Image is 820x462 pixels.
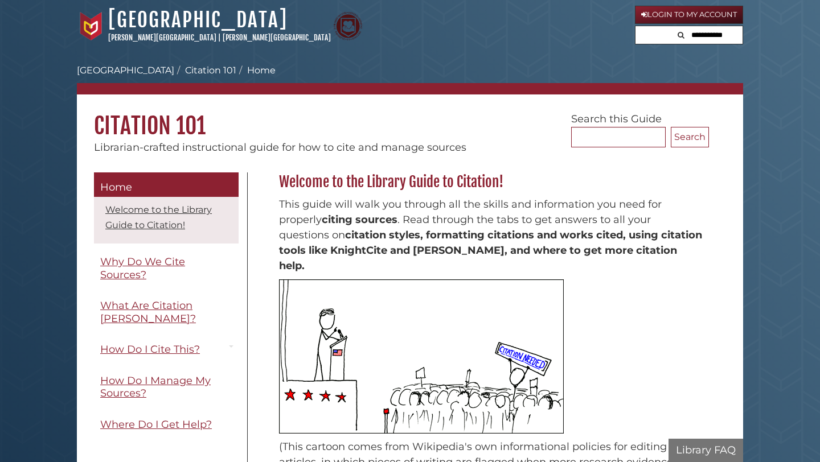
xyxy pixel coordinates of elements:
button: Search [674,26,688,42]
span: What Are Citation [PERSON_NAME]? [100,299,196,325]
a: [PERSON_NAME][GEOGRAPHIC_DATA] [108,33,216,42]
a: [PERSON_NAME][GEOGRAPHIC_DATA] [223,33,331,42]
a: Where Do I Get Help? [94,412,239,438]
strong: citing sources [322,213,397,226]
button: Library FAQ [669,439,743,462]
span: Home [100,181,132,193]
li: Home [236,64,276,77]
a: Citation 101 [185,65,236,76]
span: Where Do I Get Help? [100,418,212,431]
a: Welcome to the Library Guide to Citation! [105,204,212,230]
a: How Do I Manage My Sources? [94,368,239,406]
span: | [218,33,221,42]
a: Home [94,172,239,197]
span: Why Do We Cite Sources? [100,255,185,281]
a: What Are Citation [PERSON_NAME]? [94,293,239,331]
button: Search [671,127,709,147]
img: Calvin University [77,12,105,40]
a: Why Do We Cite Sources? [94,249,239,287]
i: Search [678,31,684,39]
span: Librarian-crafted instructional guide for how to cite and manage sources [94,141,466,154]
h2: Welcome to the Library Guide to Citation! [273,173,709,191]
a: [GEOGRAPHIC_DATA] [77,65,174,76]
span: How Do I Cite This? [100,343,200,356]
nav: breadcrumb [77,64,743,94]
h1: Citation 101 [77,94,743,140]
strong: citation styles, formatting citations and works cited, using citation tools like KnightCite and [... [279,229,702,272]
span: This guide will walk you through all the skills and information you need for properly . Read thro... [279,198,702,272]
a: How Do I Cite This? [94,337,239,362]
a: Login to My Account [635,6,743,24]
img: Calvin Theological Seminary [334,12,362,40]
img: Stick figure cartoon of politician speaking to crowd, person holding sign that reads "citation ne... [279,279,564,434]
a: [GEOGRAPHIC_DATA] [108,7,288,32]
span: How Do I Manage My Sources? [100,374,211,400]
